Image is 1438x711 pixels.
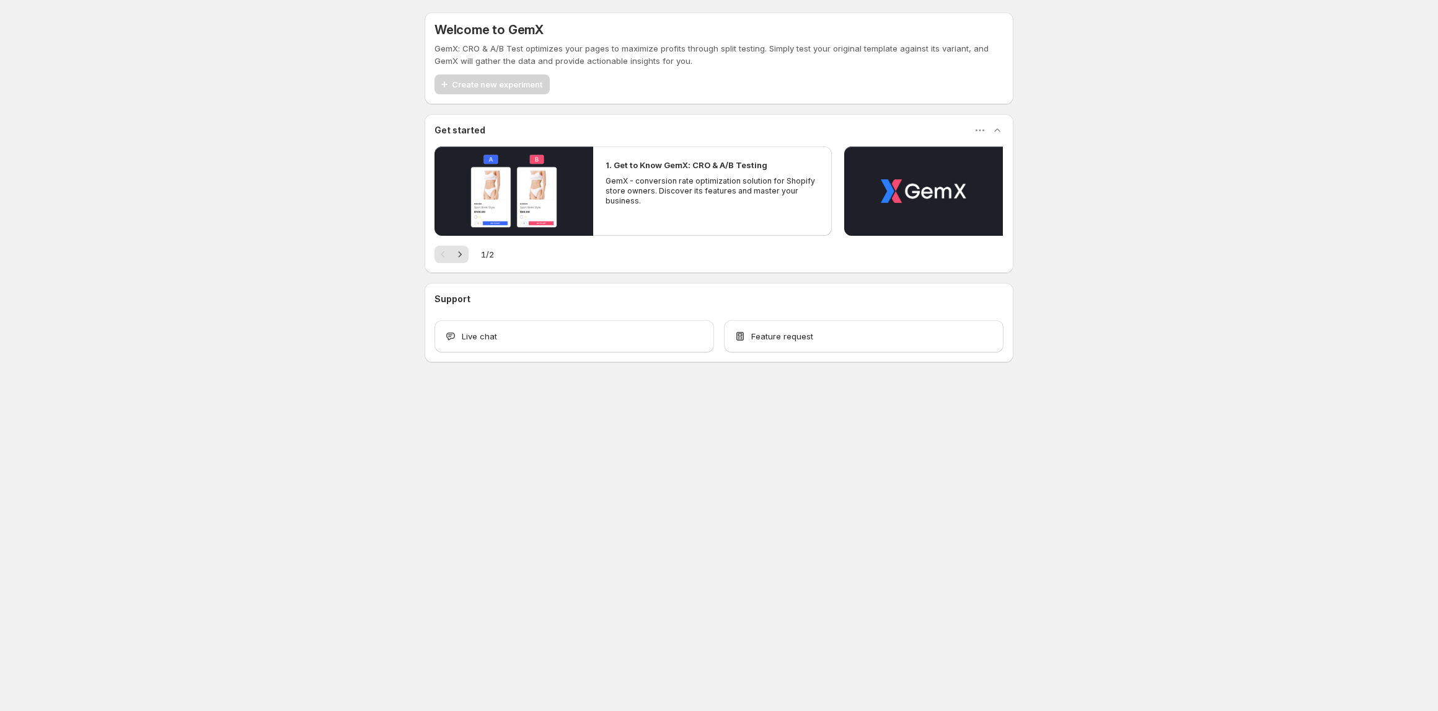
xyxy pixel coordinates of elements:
span: 1 / 2 [481,248,494,261]
button: Next [451,246,469,263]
button: Play video [844,146,1003,236]
p: GemX: CRO & A/B Test optimizes your pages to maximize profits through split testing. Simply test ... [434,42,1004,67]
nav: Pagination [434,246,469,263]
p: GemX - conversion rate optimization solution for Shopify store owners. Discover its features and ... [606,176,819,206]
span: Live chat [462,330,497,342]
h2: 1. Get to Know GemX: CRO & A/B Testing [606,159,767,171]
h3: Support [434,293,470,305]
h5: Welcome to GemX [434,22,544,37]
button: Play video [434,146,593,236]
span: Feature request [751,330,813,342]
h3: Get started [434,124,485,136]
